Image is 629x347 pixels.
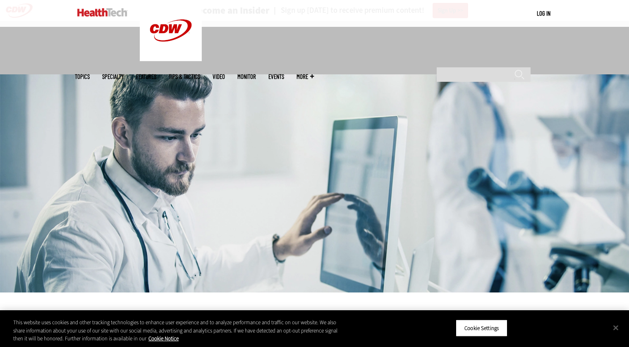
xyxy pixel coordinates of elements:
[77,8,127,17] img: Home
[237,74,256,80] a: MonITor
[136,74,156,80] a: Features
[297,74,314,80] span: More
[607,318,625,337] button: Close
[148,335,179,342] a: More information about your privacy
[13,318,346,343] div: This website uses cookies and other tracking technologies to enhance user experience and to analy...
[140,55,202,63] a: CDW
[102,74,124,80] span: Specialty
[268,74,284,80] a: Events
[537,9,550,18] div: User menu
[537,10,550,17] a: Log in
[213,74,225,80] a: Video
[169,74,200,80] a: Tips & Tactics
[75,74,90,80] span: Topics
[456,319,507,337] button: Cookie Settings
